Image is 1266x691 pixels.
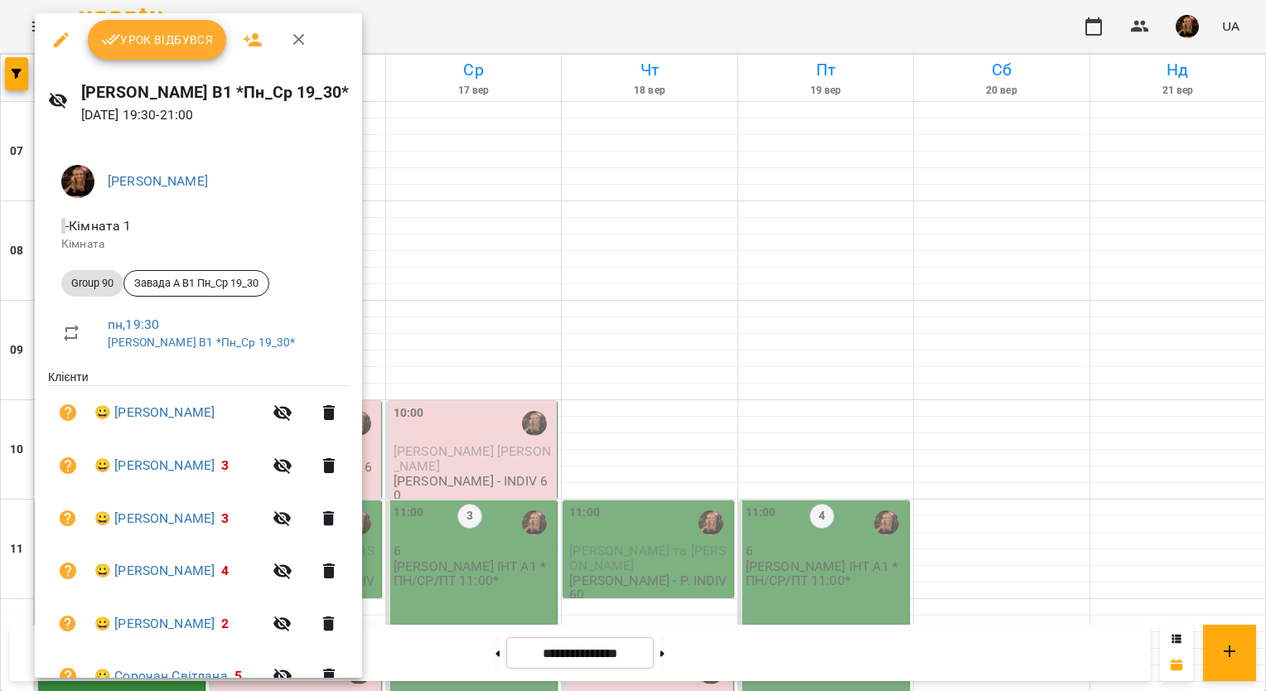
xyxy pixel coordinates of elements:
[48,551,88,591] button: Візит ще не сплачено. Додати оплату?
[48,446,88,486] button: Візит ще не сплачено. Додати оплату?
[123,270,269,297] div: Завада А В1 Пн_Ср 19_30
[108,173,208,189] a: [PERSON_NAME]
[61,218,135,234] span: - Кімната 1
[61,276,123,291] span: Group 90
[221,457,229,473] span: 3
[61,236,336,253] p: Кімната
[221,510,229,526] span: 3
[48,499,88,539] button: Візит ще не сплачено. Додати оплату?
[124,276,268,291] span: Завада А В1 Пн_Ср 19_30
[61,165,94,198] img: 019b2ef03b19e642901f9fba5a5c5a68.jpg
[108,317,159,332] a: пн , 19:30
[94,509,215,529] a: 😀 [PERSON_NAME]
[221,616,229,631] span: 2
[88,20,227,60] button: Урок відбувся
[101,30,214,50] span: Урок відбувся
[48,393,88,432] button: Візит ще не сплачено. Додати оплату?
[94,561,215,581] a: 😀 [PERSON_NAME]
[221,563,229,578] span: 4
[94,666,228,686] a: 😀 Сорочан Світлана
[48,604,88,644] button: Візит ще не сплачено. Додати оплату?
[81,80,349,105] h6: [PERSON_NAME] В1 *Пн_Ср 19_30*
[108,336,295,349] a: [PERSON_NAME] В1 *Пн_Ср 19_30*
[234,668,242,684] span: 5
[81,105,349,125] p: [DATE] 19:30 - 21:00
[94,614,215,634] a: 😀 [PERSON_NAME]
[94,456,215,476] a: 😀 [PERSON_NAME]
[94,403,215,423] a: 😀 [PERSON_NAME]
